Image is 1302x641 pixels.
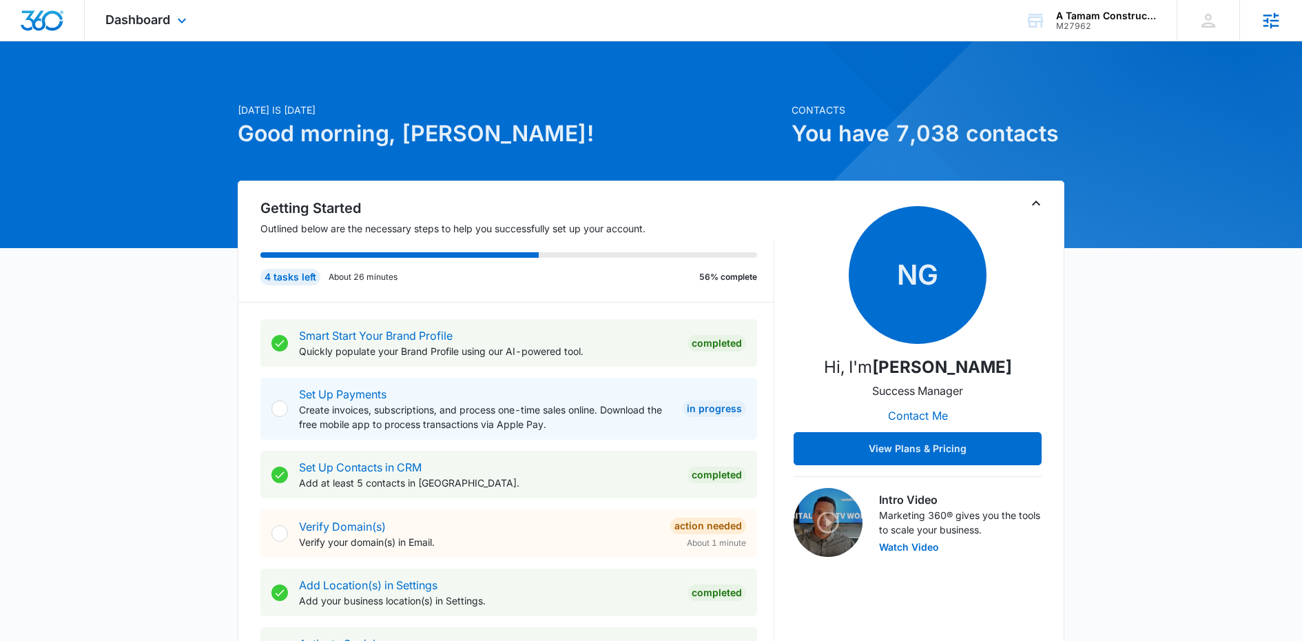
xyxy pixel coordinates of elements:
[1056,21,1157,31] div: account id
[299,535,659,549] p: Verify your domain(s) in Email.
[299,593,676,608] p: Add your business location(s) in Settings.
[879,508,1042,537] p: Marketing 360® gives you the tools to scale your business.
[879,542,939,552] button: Watch Video
[794,488,862,557] img: Intro Video
[260,198,774,218] h2: Getting Started
[299,403,672,431] p: Create invoices, subscriptions, and process one-time sales online. Download the free mobile app t...
[794,432,1042,465] button: View Plans & Pricing
[299,578,437,592] a: Add Location(s) in Settings
[260,221,774,236] p: Outlined below are the necessary steps to help you successfully set up your account.
[1028,195,1044,212] button: Toggle Collapse
[299,460,422,474] a: Set Up Contacts in CRM
[792,103,1064,117] p: Contacts
[849,206,986,344] span: NG
[874,399,962,432] button: Contact Me
[872,383,963,399] p: Success Manager
[688,335,746,352] div: Completed
[238,103,783,117] p: [DATE] is [DATE]
[238,117,783,150] h1: Good morning, [PERSON_NAME]!
[299,344,676,358] p: Quickly populate your Brand Profile using our AI-powered tool.
[299,476,676,490] p: Add at least 5 contacts in [GEOGRAPHIC_DATA].
[688,584,746,601] div: Completed
[879,491,1042,508] h3: Intro Video
[699,271,757,283] p: 56% complete
[329,271,397,283] p: About 26 minutes
[683,400,746,417] div: In Progress
[688,467,746,483] div: Completed
[670,518,746,534] div: Action Needed
[1056,10,1157,21] div: account name
[299,329,453,343] a: Smart Start Your Brand Profile
[687,537,746,549] span: About 1 minute
[299,387,386,401] a: Set Up Payments
[105,12,170,27] span: Dashboard
[872,357,1012,377] strong: [PERSON_NAME]
[824,355,1012,380] p: Hi, I'm
[260,269,320,285] div: 4 tasks left
[299,520,386,533] a: Verify Domain(s)
[792,117,1064,150] h1: You have 7,038 contacts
